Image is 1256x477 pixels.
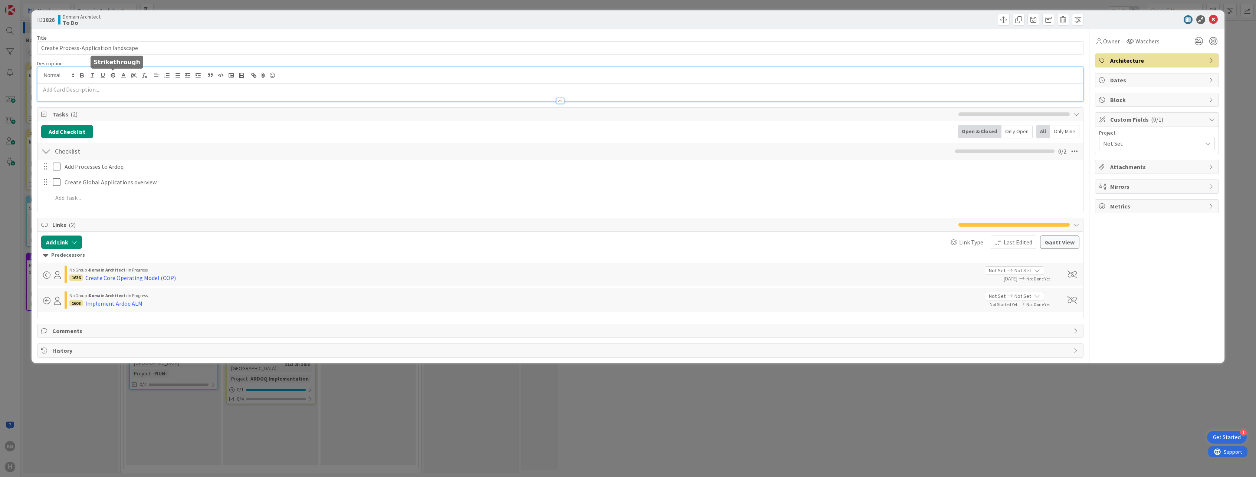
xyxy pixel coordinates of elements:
div: 1636 [69,274,83,281]
span: Domain Architect [63,14,101,20]
span: Dates [1110,76,1205,85]
span: ( 2 ) [70,111,78,118]
span: History [52,346,1070,355]
span: Custom Fields [1110,115,1205,124]
label: Title [37,34,47,41]
button: Gantt View [1040,236,1079,249]
b: Domain Architect › [89,293,128,298]
span: In Progress [128,293,148,298]
span: Not Set [989,292,1006,300]
span: ( 2 ) [69,221,76,228]
div: Create Core Operating Model (COP) [85,273,176,282]
input: Add Checklist... [52,145,219,158]
span: No Group › [69,267,89,273]
span: Not Set [1014,292,1031,300]
div: Project [1099,130,1215,135]
div: Only Mine [1050,125,1079,138]
div: Only Open [1001,125,1033,138]
span: Mirrors [1110,182,1205,191]
div: Implement Ardoq ALM [85,299,142,308]
span: Not Set [1014,267,1031,274]
div: 1608 [69,300,83,306]
span: Last Edited [1004,238,1032,247]
div: Open & Closed [958,125,1001,138]
span: Architecture [1110,56,1205,65]
span: Metrics [1110,202,1205,211]
span: ID [37,15,55,24]
span: Description [37,60,63,67]
div: Get Started [1213,434,1241,441]
span: 0 / 2 [1058,147,1066,156]
div: All [1036,125,1050,138]
b: 1826 [43,16,55,23]
button: Last Edited [991,236,1036,249]
span: Links [52,220,955,229]
p: Add Processes to Ardoq [65,162,1078,171]
span: Comments [52,326,1070,335]
span: Support [16,1,34,10]
span: Not Done Yet [1026,302,1050,307]
b: To Do [63,20,101,26]
span: Tasks [52,110,955,119]
h5: Strikethrough [94,59,140,66]
div: Open Get Started checklist, remaining modules: 1 [1207,431,1247,444]
span: Not Started Yet [990,302,1017,307]
span: No Group › [69,293,89,298]
span: Attachments [1110,162,1205,171]
span: Block [1110,95,1205,104]
span: Link Type [959,238,983,247]
span: Not Set [1103,138,1198,149]
p: Create Global Applications overview [65,178,1078,187]
span: Not Set [989,267,1006,274]
span: In Progress [128,267,148,273]
span: ( 0/1 ) [1151,116,1163,123]
input: type card name here... [37,41,1084,55]
button: Add Checklist [41,125,93,138]
b: Domain Architect › [89,267,128,273]
div: 1 [1240,429,1247,436]
button: Add Link [41,236,82,249]
span: Watchers [1135,37,1160,46]
span: Not Done Yet [1026,276,1050,282]
div: Predecessors [43,251,1078,259]
span: Owner [1103,37,1120,46]
span: [DATE] [985,275,1017,283]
